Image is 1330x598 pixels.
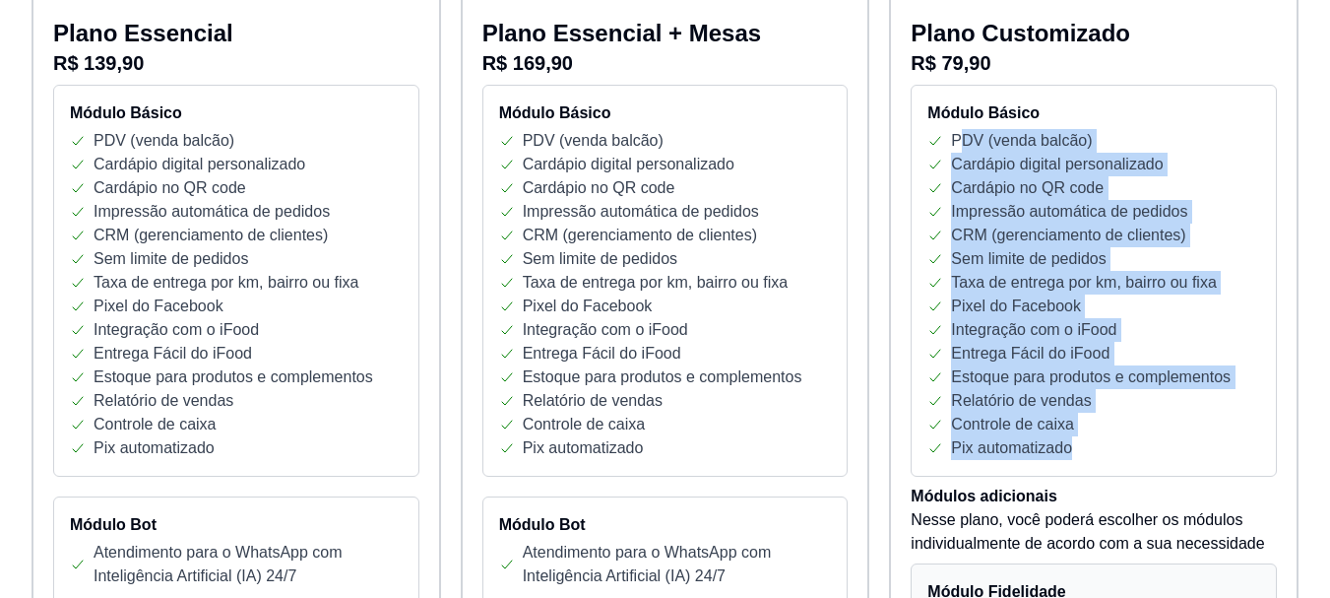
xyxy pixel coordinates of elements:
[951,295,1081,318] p: Pixel do Facebook
[94,541,403,588] p: Atendimento para o WhatsApp com Inteligência Artificial (IA) 24/7
[94,200,330,224] p: Impressão automática de pedidos
[94,318,259,342] p: Integração com o iFood
[94,153,305,176] p: Cardápio digital personalizado
[94,224,328,247] p: CRM (gerenciamento de clientes)
[523,389,663,413] p: Relatório de vendas
[523,295,653,318] p: Pixel do Facebook
[951,365,1231,389] p: Estoque para produtos e complementos
[927,101,1260,125] h4: Módulo Básico
[951,271,1216,295] p: Taxa de entrega por km, bairro ou fixa
[523,541,832,588] p: Atendimento para o WhatsApp com Inteligência Artificial (IA) 24/7
[951,342,1109,365] p: Entrega Fácil do iFood
[499,101,832,125] h4: Módulo Básico
[951,153,1163,176] p: Cardápio digital personalizado
[94,342,252,365] p: Entrega Fácil do iFood
[911,485,1277,508] h4: Módulos adicionais
[523,224,757,247] p: CRM (gerenciamento de clientes)
[951,129,1092,153] p: PDV (venda balcão)
[94,247,248,271] p: Sem limite de pedidos
[94,389,233,413] p: Relatório de vendas
[523,176,675,200] p: Cardápio no QR code
[94,295,223,318] p: Pixel do Facebook
[94,271,358,295] p: Taxa de entrega por km, bairro ou fixa
[53,49,419,77] p: R$ 139,90
[951,224,1185,247] p: CRM (gerenciamento de clientes)
[523,436,644,460] p: Pix automatizado
[911,508,1277,556] p: Nesse plano, você poderá escolher os módulos individualmente de acordo com a sua necessidade
[951,176,1104,200] p: Cardápio no QR code
[94,129,234,153] p: PDV (venda balcão)
[523,413,646,436] p: Controle de caixa
[523,129,664,153] p: PDV (venda balcão)
[94,365,373,389] p: Estoque para produtos e complementos
[482,18,849,49] p: Plano Essencial + Mesas
[951,436,1072,460] p: Pix automatizado
[523,153,734,176] p: Cardápio digital personalizado
[499,513,832,537] h4: Módulo Bot
[94,436,215,460] p: Pix automatizado
[523,247,677,271] p: Sem limite de pedidos
[70,513,403,537] h4: Módulo Bot
[951,200,1187,224] p: Impressão automática de pedidos
[523,271,788,295] p: Taxa de entrega por km, bairro ou fixa
[911,49,1277,77] p: R$ 79,90
[523,200,759,224] p: Impressão automática de pedidos
[951,413,1074,436] p: Controle de caixa
[951,318,1116,342] p: Integração com o iFood
[911,18,1277,49] p: Plano Customizado
[94,176,246,200] p: Cardápio no QR code
[951,389,1091,413] p: Relatório de vendas
[94,413,217,436] p: Controle de caixa
[523,365,802,389] p: Estoque para produtos e complementos
[70,101,403,125] h4: Módulo Básico
[53,18,419,49] p: Plano Essencial
[523,318,688,342] p: Integração com o iFood
[951,247,1106,271] p: Sem limite de pedidos
[523,342,681,365] p: Entrega Fácil do iFood
[482,49,849,77] p: R$ 169,90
